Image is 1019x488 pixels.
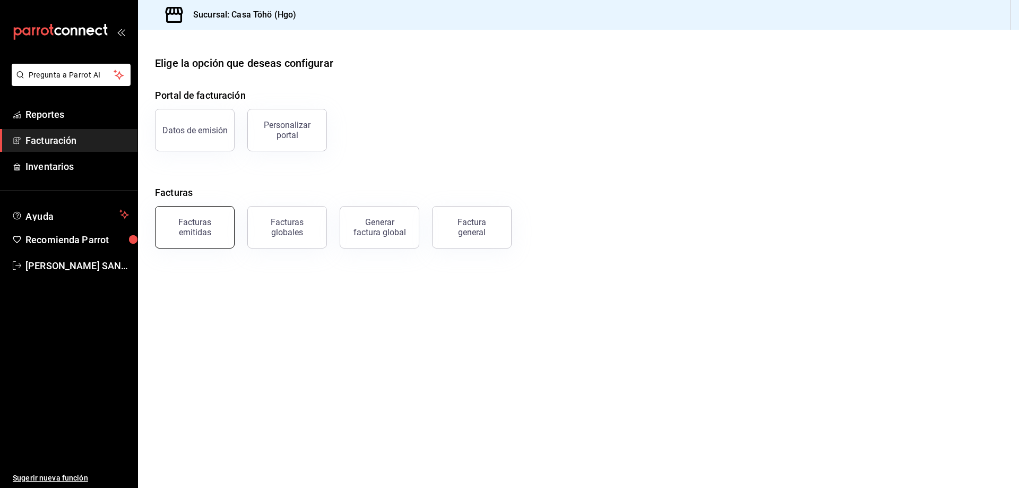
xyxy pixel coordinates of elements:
button: Factura general [432,206,512,249]
span: Ayuda [25,208,115,221]
span: Pregunta a Parrot AI [29,70,114,81]
div: Facturas emitidas [162,217,228,237]
div: Personalizar portal [254,120,320,140]
div: Factura general [445,217,498,237]
a: Pregunta a Parrot AI [7,77,131,88]
div: Elige la opción que deseas configurar [155,55,333,71]
span: [PERSON_NAME] SAN [PERSON_NAME] [25,259,129,273]
div: Generar factura global [353,217,406,237]
button: open_drawer_menu [117,28,125,36]
span: Reportes [25,107,129,122]
div: Facturas globales [254,217,320,237]
button: Personalizar portal [247,109,327,151]
span: Facturación [25,133,129,148]
button: Facturas emitidas [155,206,235,249]
h4: Portal de facturación [155,88,1002,102]
span: Sugerir nueva función [13,473,129,484]
button: Pregunta a Parrot AI [12,64,131,86]
h4: Facturas [155,185,1002,200]
div: Datos de emisión [162,125,228,135]
span: Recomienda Parrot [25,233,129,247]
h3: Sucursal: Casa Töhö (Hgo) [185,8,296,21]
button: Datos de emisión [155,109,235,151]
button: Facturas globales [247,206,327,249]
button: Generar factura global [340,206,419,249]
span: Inventarios [25,159,129,174]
